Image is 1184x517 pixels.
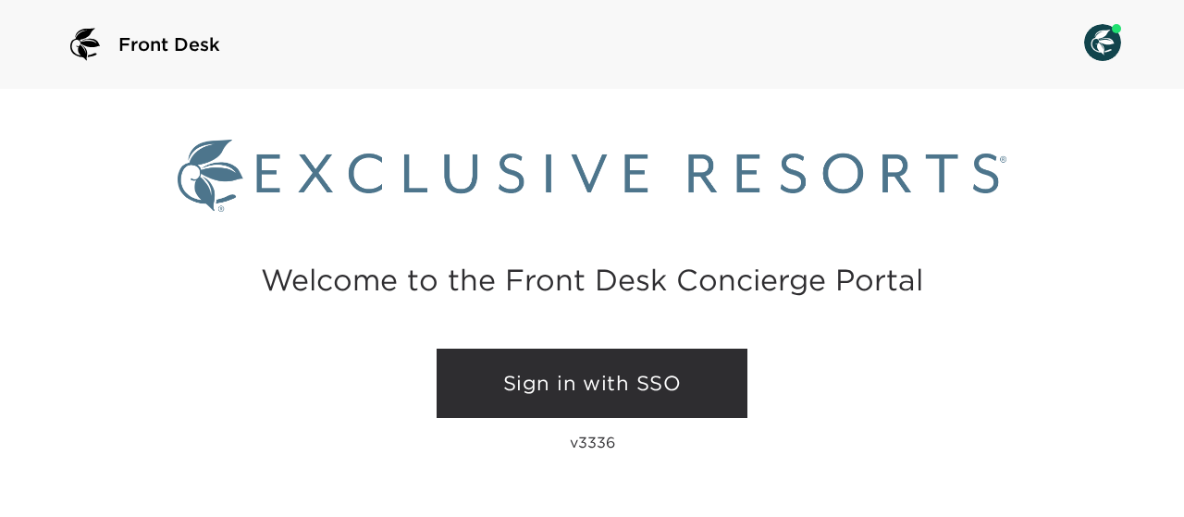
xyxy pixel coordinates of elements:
h2: Welcome to the Front Desk Concierge Portal [261,265,923,294]
img: logo [63,22,107,67]
span: Front Desk [118,31,220,57]
a: Sign in with SSO [437,349,747,419]
img: Exclusive Resorts logo [178,140,1006,212]
img: User [1084,24,1121,61]
p: v3336 [570,433,615,451]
